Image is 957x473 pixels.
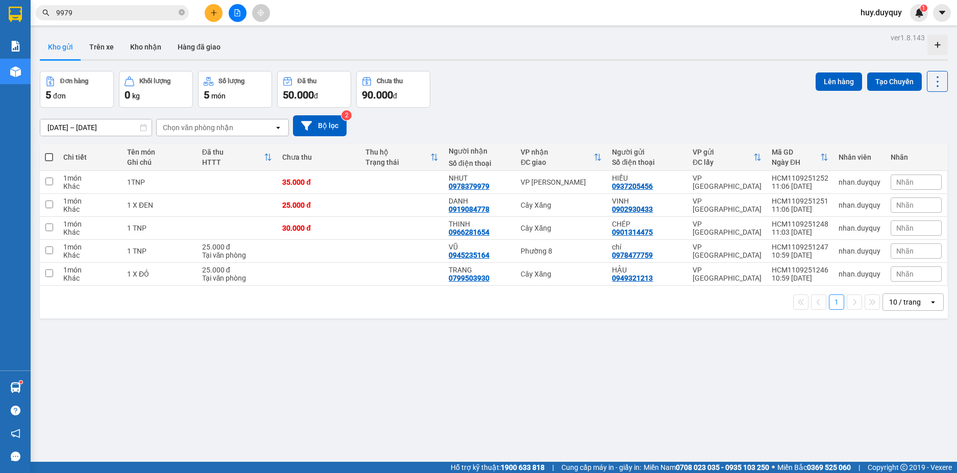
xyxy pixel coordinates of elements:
[125,89,130,101] span: 0
[612,182,653,190] div: 0937205456
[63,153,117,161] div: Chi tiết
[63,220,117,228] div: 1 món
[314,92,318,100] span: đ
[922,5,925,12] span: 1
[612,158,682,166] div: Số điện thoại
[772,174,828,182] div: HCM1109251252
[891,32,925,43] div: ver 1.8.143
[449,197,510,205] div: DANH
[210,9,217,16] span: plus
[451,462,545,473] span: Hỗ trợ kỹ thuật:
[63,197,117,205] div: 1 món
[10,382,21,393] img: warehouse-icon
[521,270,602,278] div: Cây Xăng
[63,228,117,236] div: Khác
[11,406,20,415] span: question-circle
[772,148,820,156] div: Mã GD
[612,228,653,236] div: 0901314475
[938,8,947,17] span: caret-down
[202,243,273,251] div: 25.000 đ
[772,197,828,205] div: HCM1109251251
[377,78,403,85] div: Chưa thu
[612,205,653,213] div: 0902930433
[612,274,653,282] div: 0949321213
[45,89,51,101] span: 5
[127,148,192,156] div: Tên món
[676,463,769,471] strong: 0708 023 035 - 0935 103 250
[772,228,828,236] div: 11:03 [DATE]
[274,123,282,132] svg: open
[229,4,247,22] button: file-add
[127,178,192,186] div: 1TNP
[10,41,21,52] img: solution-icon
[449,147,510,155] div: Người nhận
[772,243,828,251] div: HCM1109251247
[11,452,20,461] span: message
[169,35,229,59] button: Hàng đã giao
[40,35,81,59] button: Kho gửi
[449,251,489,259] div: 0945235164
[521,178,602,186] div: VP [PERSON_NAME]
[202,266,273,274] div: 25.000 đ
[896,178,914,186] span: Nhãn
[63,243,117,251] div: 1 món
[772,465,775,469] span: ⚪️
[63,205,117,213] div: Khác
[772,251,828,259] div: 10:59 [DATE]
[282,201,355,209] div: 25.000 đ
[521,224,602,232] div: Cây Xăng
[521,158,594,166] div: ĐC giao
[122,35,169,59] button: Kho nhận
[839,247,880,255] div: nhan.duyquy
[204,89,209,101] span: 5
[929,298,937,306] svg: open
[891,153,942,161] div: Nhãn
[644,462,769,473] span: Miền Nam
[63,251,117,259] div: Khác
[449,274,489,282] div: 0799503930
[772,220,828,228] div: HCM1109251248
[179,8,185,18] span: close-circle
[772,266,828,274] div: HCM1109251246
[772,205,828,213] div: 11:06 [DATE]
[449,205,489,213] div: 0919084778
[858,462,860,473] span: |
[612,197,682,205] div: VINH
[896,224,914,232] span: Nhãn
[257,9,264,16] span: aim
[63,274,117,282] div: Khác
[889,297,921,307] div: 10 / trang
[283,89,314,101] span: 50.000
[56,7,177,18] input: Tìm tên, số ĐT hoặc mã đơn
[10,66,21,77] img: warehouse-icon
[521,148,594,156] div: VP nhận
[915,8,924,17] img: icon-new-feature
[127,158,192,166] div: Ghi chú
[63,182,117,190] div: Khác
[693,174,762,190] div: VP [GEOGRAPHIC_DATA]
[127,270,192,278] div: 1 X ĐỎ
[516,144,607,171] th: Toggle SortBy
[693,266,762,282] div: VP [GEOGRAPHIC_DATA]
[365,148,430,156] div: Thu hộ
[282,224,355,232] div: 30.000 đ
[119,71,193,108] button: Khối lượng0kg
[293,115,347,136] button: Bộ lọc
[298,78,316,85] div: Đã thu
[139,78,170,85] div: Khối lượng
[449,174,510,182] div: NHUT
[900,464,907,471] span: copyright
[561,462,641,473] span: Cung cấp máy in - giấy in:
[693,220,762,236] div: VP [GEOGRAPHIC_DATA]
[816,72,862,91] button: Lên hàng
[612,266,682,274] div: HẬU
[341,110,352,120] sup: 2
[252,4,270,22] button: aim
[282,153,355,161] div: Chưa thu
[501,463,545,471] strong: 1900 633 818
[521,201,602,209] div: Cây Xăng
[163,122,233,133] div: Chọn văn phòng nhận
[896,201,914,209] span: Nhãn
[198,71,272,108] button: Số lượng5món
[360,144,444,171] th: Toggle SortBy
